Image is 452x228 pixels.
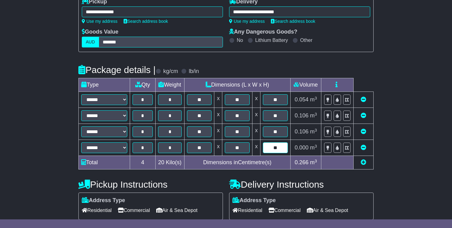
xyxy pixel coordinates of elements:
td: 4 [130,156,156,169]
label: Goods Value [82,29,118,35]
sup: 3 [315,144,317,149]
td: Qty [130,78,156,92]
sup: 3 [315,112,317,116]
sup: 3 [315,159,317,163]
label: lb/in [189,68,199,75]
a: Use my address [82,19,117,24]
span: m [310,128,317,135]
td: x [214,92,222,108]
td: x [214,108,222,124]
td: x [252,108,260,124]
a: Search address book [271,19,315,24]
span: 0.106 [295,128,308,135]
span: Air & Sea Depot [156,206,198,215]
h4: Package details | [78,65,156,75]
span: Commercial [268,206,300,215]
sup: 3 [315,128,317,132]
label: Lithium Battery [255,37,288,43]
span: 0.054 [295,96,308,103]
label: Address Type [232,197,276,204]
span: 0.000 [295,145,308,151]
h4: Delivery Instructions [229,179,374,189]
label: Other [300,37,312,43]
td: Volume [290,78,321,92]
td: Type [79,78,130,92]
span: m [310,96,317,103]
a: Add new item [361,159,366,165]
td: x [252,140,260,156]
label: AUD [82,37,99,47]
a: Use my address [229,19,265,24]
td: x [214,140,222,156]
td: Total [79,156,130,169]
span: Residential [82,206,112,215]
span: m [310,112,317,119]
span: m [310,145,317,151]
span: 0.266 [295,159,308,165]
span: Air & Sea Depot [307,206,348,215]
a: Remove this item [361,145,366,151]
label: Address Type [82,197,125,204]
td: Dimensions in Centimetre(s) [184,156,290,169]
td: x [252,92,260,108]
td: Weight [155,78,184,92]
a: Remove this item [361,112,366,119]
label: Any Dangerous Goods? [229,29,297,35]
span: 20 [158,159,164,165]
span: Commercial [118,206,150,215]
span: m [310,159,317,165]
sup: 3 [315,96,317,100]
td: x [252,124,260,140]
td: Dimensions (L x W x H) [184,78,290,92]
a: Search address book [124,19,168,24]
label: No [237,37,243,43]
span: 0.106 [295,112,308,119]
td: x [214,124,222,140]
h4: Pickup Instructions [78,179,223,189]
a: Remove this item [361,96,366,103]
label: kg/cm [163,68,178,75]
a: Remove this item [361,128,366,135]
td: Kilo(s) [155,156,184,169]
span: Residential [232,206,262,215]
